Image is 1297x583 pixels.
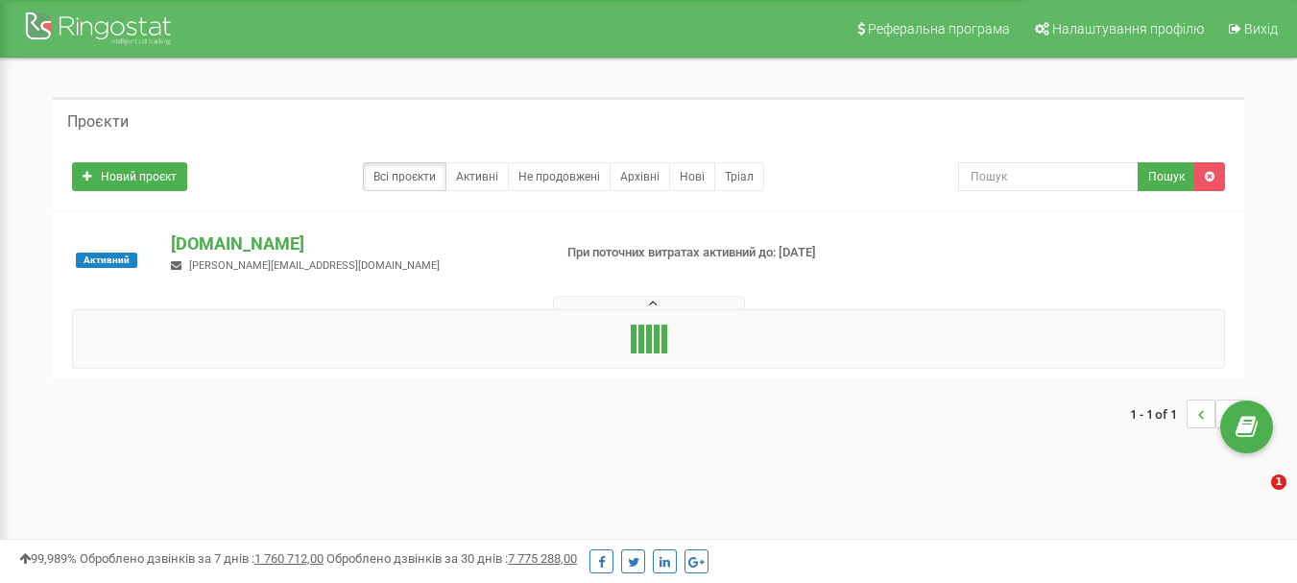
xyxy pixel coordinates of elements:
a: Всі проєкти [363,162,446,191]
h5: Проєкти [67,113,129,131]
span: Оброблено дзвінків за 30 днів : [326,551,577,566]
u: 7 775 288,00 [508,551,577,566]
nav: ... [1130,380,1244,448]
span: [PERSON_NAME][EMAIL_ADDRESS][DOMAIN_NAME] [189,259,440,272]
span: 99,989% [19,551,77,566]
iframe: Intercom live chat [1232,474,1278,521]
span: 1 - 1 of 1 [1130,400,1187,428]
span: Вихід [1244,21,1278,36]
span: 1 [1271,474,1286,490]
input: Пошук [958,162,1139,191]
u: 1 760 712,00 [254,551,324,566]
a: Активні [445,162,509,191]
span: Реферальна програма [868,21,1010,36]
span: Налаштування профілю [1052,21,1204,36]
p: При поточних витратах активний до: [DATE] [567,244,834,262]
span: Активний [76,253,137,268]
span: Оброблено дзвінків за 7 днів : [80,551,324,566]
a: Нові [669,162,715,191]
a: Архівні [610,162,670,191]
a: Тріал [714,162,764,191]
button: Пошук [1138,162,1195,191]
a: Не продовжені [508,162,611,191]
a: Новий проєкт [72,162,187,191]
p: [DOMAIN_NAME] [171,231,536,256]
